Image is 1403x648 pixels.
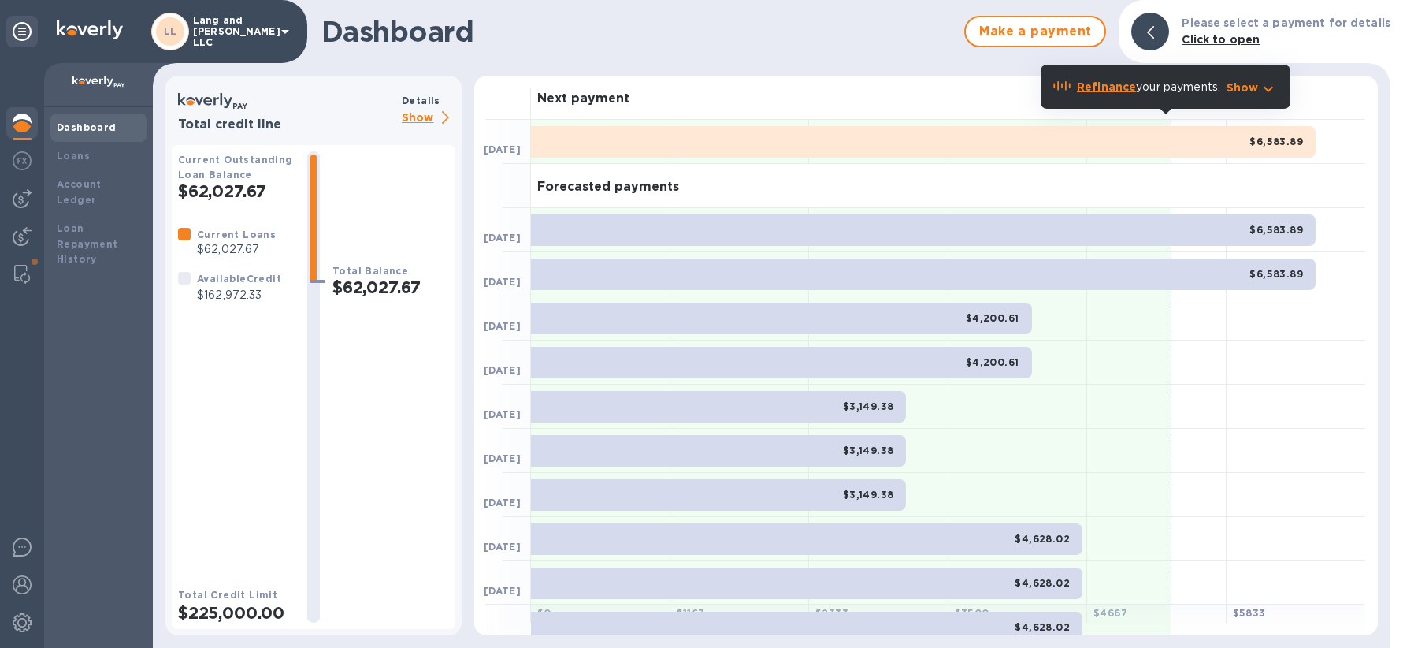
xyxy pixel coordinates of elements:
[178,154,293,181] b: Current Outstanding Loan Balance
[178,181,295,201] h2: $62,027.67
[964,16,1106,47] button: Make a payment
[1015,621,1070,633] b: $4,628.02
[843,445,894,456] b: $3,149.38
[966,312,1019,324] b: $4,200.61
[164,25,177,37] b: LL
[193,15,272,48] p: Lang and [PERSON_NAME] LLC
[843,400,894,412] b: $3,149.38
[1227,80,1278,95] button: Show
[1249,136,1303,147] b: $6,583.89
[57,150,90,162] b: Loans
[57,222,118,266] b: Loan Repayment History
[57,20,123,39] img: Logo
[484,585,521,597] b: [DATE]
[484,541,521,553] b: [DATE]
[1015,577,1070,589] b: $4,628.02
[332,265,408,277] b: Total Balance
[537,180,679,195] h3: Forecasted payments
[178,117,395,132] h3: Total credit line
[484,232,521,244] b: [DATE]
[402,109,455,128] p: Show
[484,497,521,508] b: [DATE]
[197,273,281,285] b: Available Credit
[843,489,894,501] b: $3,149.38
[978,22,1092,41] span: Make a payment
[1227,80,1259,95] p: Show
[1249,268,1303,280] b: $6,583.89
[484,364,521,376] b: [DATE]
[197,287,281,304] p: $162,972.33
[57,121,117,133] b: Dashboard
[484,452,521,464] b: [DATE]
[178,589,277,601] b: Total Credit Limit
[1077,80,1136,93] b: Refinance
[1182,17,1390,29] b: Please select a payment for details
[178,603,295,623] h2: $225,000.00
[1015,533,1070,545] b: $4,628.02
[484,408,521,420] b: [DATE]
[197,229,276,240] b: Current Loans
[197,241,276,258] p: $62,027.67
[1077,79,1220,95] p: your payments.
[13,151,32,170] img: Foreign exchange
[57,178,102,206] b: Account Ledger
[1249,224,1303,236] b: $6,583.89
[402,95,440,106] b: Details
[484,143,521,155] b: [DATE]
[966,356,1019,368] b: $4,200.61
[484,276,521,288] b: [DATE]
[6,16,38,47] div: Unpin categories
[537,91,629,106] h3: Next payment
[1233,607,1266,619] b: $ 5833
[1182,33,1260,46] b: Click to open
[321,15,956,48] h1: Dashboard
[332,277,449,297] h2: $62,027.67
[484,320,521,332] b: [DATE]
